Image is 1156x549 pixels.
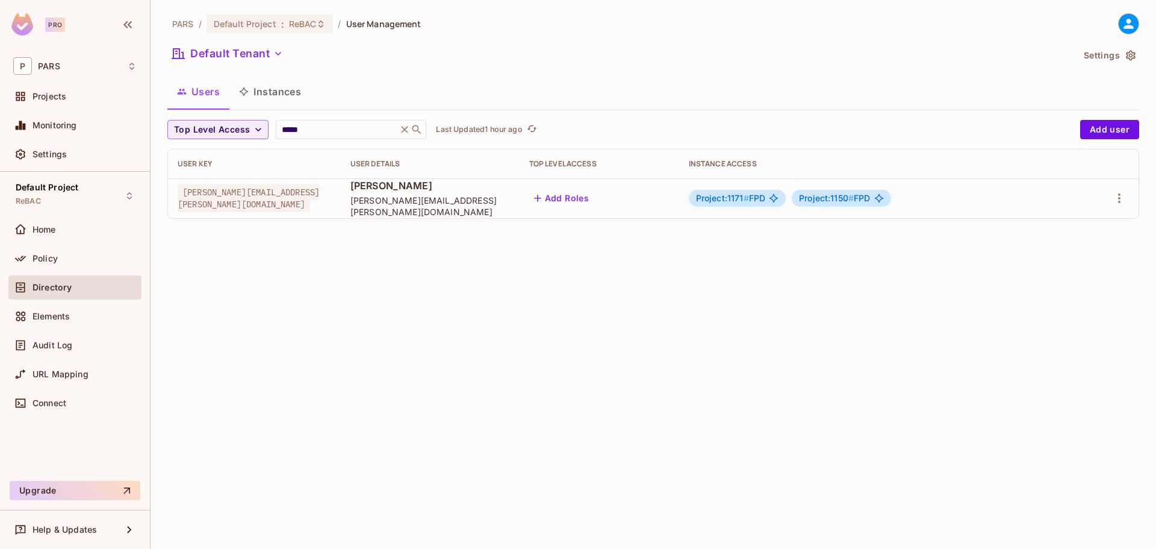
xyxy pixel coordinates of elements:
li: / [199,18,202,30]
div: Instance Access [689,159,1061,169]
div: Top Level Access [529,159,670,169]
span: Audit Log [33,340,72,350]
button: Users [167,77,229,107]
span: ReBAC [16,196,41,206]
span: Connect [33,398,66,408]
p: Last Updated 1 hour ago [436,125,522,134]
span: URL Mapping [33,369,89,379]
span: [PERSON_NAME] [350,179,510,192]
img: SReyMgAAAABJRU5ErkJggg== [11,13,33,36]
li: / [338,18,341,30]
span: Projects [33,92,66,101]
button: refresh [525,122,539,137]
button: Top Level Access [167,120,269,139]
span: Home [33,225,56,234]
span: Click to refresh data [523,122,539,137]
button: Add Roles [529,189,594,208]
div: User Details [350,159,510,169]
span: P [13,57,32,75]
span: : [281,19,285,29]
span: Project:1171 [696,193,749,203]
span: Default Project [16,183,78,192]
span: Project:1150 [799,193,854,203]
span: refresh [527,124,537,136]
span: [PERSON_NAME][EMAIL_ADDRESS][PERSON_NAME][DOMAIN_NAME] [350,195,510,218]
button: Settings [1079,46,1139,65]
span: User Management [346,18,421,30]
span: Top Level Access [174,122,250,137]
span: the active workspace [172,18,194,30]
button: Default Tenant [167,44,288,63]
div: Pro [45,17,65,32]
span: FPD [696,193,765,203]
span: Policy [33,254,58,263]
span: # [848,193,854,203]
div: User Key [178,159,331,169]
span: Directory [33,283,72,292]
span: Monitoring [33,121,77,130]
span: Default Project [214,18,276,30]
span: FPD [799,193,870,203]
span: ReBAC [289,18,317,30]
span: Workspace: PARS [38,61,60,71]
button: Instances [229,77,311,107]
span: # [744,193,749,203]
span: Settings [33,149,67,159]
button: Add user [1080,120,1139,139]
span: Elements [33,312,70,321]
span: [PERSON_NAME][EMAIL_ADDRESS][PERSON_NAME][DOMAIN_NAME] [178,184,320,212]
